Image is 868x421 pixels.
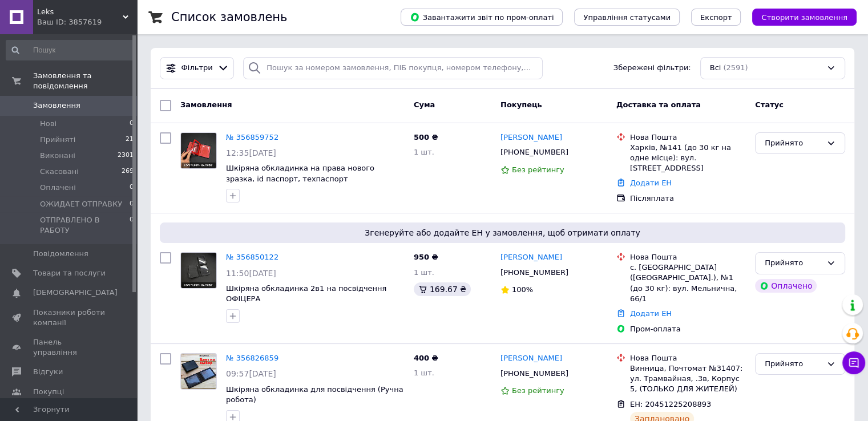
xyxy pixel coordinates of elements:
[691,9,741,26] button: Експорт
[630,262,746,304] div: с. [GEOGRAPHIC_DATA] ([GEOGRAPHIC_DATA].), №1 (до 30 кг): вул. Мельнична, 66/1
[842,351,865,374] button: Чат з покупцем
[755,279,817,293] div: Оплачено
[130,119,134,129] span: 0
[33,288,118,298] span: [DEMOGRAPHIC_DATA]
[226,284,386,303] a: Шкіряна обкладинка 2в1 на посвідчення ОФІЦЕРА
[171,10,287,24] h1: Список замовлень
[401,9,563,26] button: Завантажити звіт по пром-оплаті
[630,252,746,262] div: Нова Пошта
[630,143,746,174] div: Харків, №141 (до 30 кг на одне місце): вул. [STREET_ADDRESS]
[630,353,746,363] div: Нова Пошта
[583,13,671,22] span: Управління статусами
[414,253,438,261] span: 950 ₴
[181,354,216,389] img: Фото товару
[414,133,438,141] span: 500 ₴
[741,13,857,21] a: Створити замовлення
[126,135,134,145] span: 21
[40,199,122,209] span: ОЖИДАЕТ ОТПРАВКУ
[6,40,135,60] input: Пошук
[40,167,79,177] span: Скасовані
[410,12,554,22] span: Завантажити звіт по пром-оплаті
[40,183,76,193] span: Оплачені
[630,309,672,318] a: Додати ЕН
[630,132,746,143] div: Нова Пошта
[181,63,213,74] span: Фільтри
[180,353,217,390] a: Фото товару
[226,148,276,157] span: 12:35[DATE]
[630,324,746,334] div: Пром-оплата
[414,100,435,109] span: Cума
[33,71,137,91] span: Замовлення та повідомлення
[33,268,106,278] span: Товари та послуги
[755,100,784,109] span: Статус
[498,145,571,160] div: [PHONE_NUMBER]
[33,387,64,397] span: Покупці
[630,193,746,204] div: Післяплата
[630,179,672,187] a: Додати ЕН
[180,132,217,169] a: Фото товару
[40,215,130,236] span: ОТПРАВЛЕНО В РАБОТУ
[226,269,276,278] span: 11:50[DATE]
[181,253,216,288] img: Фото товару
[414,148,434,156] span: 1 шт.
[180,252,217,289] a: Фото товару
[226,385,403,404] a: Шкіряна обкладинка для посвідчення (Ручна робота)
[226,164,374,193] a: Шкіряна обкладинка на права нового зразка, id паспорт, техпаспорт [PERSON_NAME] (Ручна робота)
[761,13,847,22] span: Створити замовлення
[498,366,571,381] div: [PHONE_NUMBER]
[164,227,841,238] span: Згенеруйте або додайте ЕН у замовлення, щоб отримати оплату
[414,282,471,296] div: 169.67 ₴
[414,369,434,377] span: 1 шт.
[130,215,134,236] span: 0
[414,268,434,277] span: 1 шт.
[723,63,748,72] span: (2591)
[500,353,562,364] a: [PERSON_NAME]
[33,307,106,328] span: Показники роботи компанії
[630,400,711,408] span: ЕН: 20451225208893
[512,165,564,174] span: Без рейтингу
[33,367,63,377] span: Відгуки
[243,57,543,79] input: Пошук за номером замовлення, ПІБ покупця, номером телефону, Email, номером накладної
[500,100,542,109] span: Покупець
[33,100,80,111] span: Замовлення
[710,63,721,74] span: Всі
[765,358,822,370] div: Прийнято
[700,13,732,22] span: Експорт
[40,119,56,129] span: Нові
[122,167,134,177] span: 269
[414,354,438,362] span: 400 ₴
[180,100,232,109] span: Замовлення
[130,199,134,209] span: 0
[752,9,857,26] button: Створити замовлення
[574,9,680,26] button: Управління статусами
[226,253,278,261] a: № 356850122
[500,132,562,143] a: [PERSON_NAME]
[500,252,562,263] a: [PERSON_NAME]
[512,285,533,294] span: 100%
[613,63,691,74] span: Збережені фільтри:
[630,363,746,395] div: Винница, Почтомат №31407: ул. Трамвайная, .3в, Корпус 5, (ТОЛЬКО ДЛЯ ЖИТЕЛЕЙ)
[765,137,822,149] div: Прийнято
[37,7,123,17] span: Leks
[512,386,564,395] span: Без рейтингу
[765,257,822,269] div: Прийнято
[226,369,276,378] span: 09:57[DATE]
[118,151,134,161] span: 2301
[616,100,701,109] span: Доставка та оплата
[33,249,88,259] span: Повідомлення
[226,354,278,362] a: № 356826859
[33,337,106,358] span: Панель управління
[181,133,216,168] img: Фото товару
[40,135,75,145] span: Прийняті
[40,151,75,161] span: Виконані
[498,265,571,280] div: [PHONE_NUMBER]
[37,17,137,27] div: Ваш ID: 3857619
[226,133,278,141] a: № 356859752
[130,183,134,193] span: 0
